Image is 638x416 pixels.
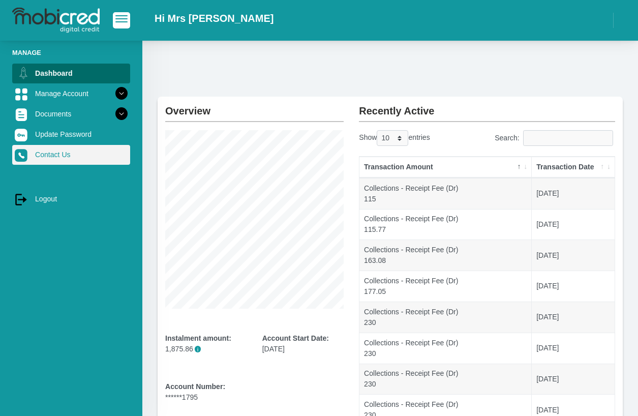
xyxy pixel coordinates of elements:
td: Collections - Receipt Fee (Dr) 230 [359,302,532,333]
td: [DATE] [532,178,615,209]
img: logo-mobicred.svg [12,8,100,33]
b: Account Start Date: [262,334,329,342]
li: Manage [12,48,130,57]
td: Collections - Receipt Fee (Dr) 177.05 [359,271,532,302]
input: Search: [523,130,614,146]
a: Dashboard [12,64,130,83]
h2: Hi Mrs [PERSON_NAME] [155,12,274,24]
h2: Recently Active [359,97,615,117]
label: Show entries [359,130,430,146]
div: [DATE] [262,333,344,354]
td: Collections - Receipt Fee (Dr) 230 [359,333,532,364]
h2: Overview [165,97,344,117]
a: Contact Us [12,145,130,164]
a: Update Password [12,125,130,144]
td: Collections - Receipt Fee (Dr) 163.08 [359,240,532,271]
td: [DATE] [532,271,615,302]
b: Instalment amount: [165,334,231,342]
td: [DATE] [532,333,615,364]
p: 1,875.86 [165,344,247,354]
a: Logout [12,189,130,209]
td: [DATE] [532,302,615,333]
select: Showentries [377,130,408,146]
a: Documents [12,104,130,124]
label: Search: [495,130,615,146]
td: [DATE] [532,209,615,240]
td: [DATE] [532,240,615,271]
span: i [195,346,201,352]
td: Collections - Receipt Fee (Dr) 230 [359,364,532,395]
th: Transaction Amount: activate to sort column descending [359,157,532,178]
td: Collections - Receipt Fee (Dr) 115.77 [359,209,532,240]
b: Account Number: [165,382,225,391]
td: Collections - Receipt Fee (Dr) 115 [359,178,532,209]
a: Manage Account [12,84,130,103]
td: [DATE] [532,364,615,395]
th: Transaction Date: activate to sort column ascending [532,157,615,178]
